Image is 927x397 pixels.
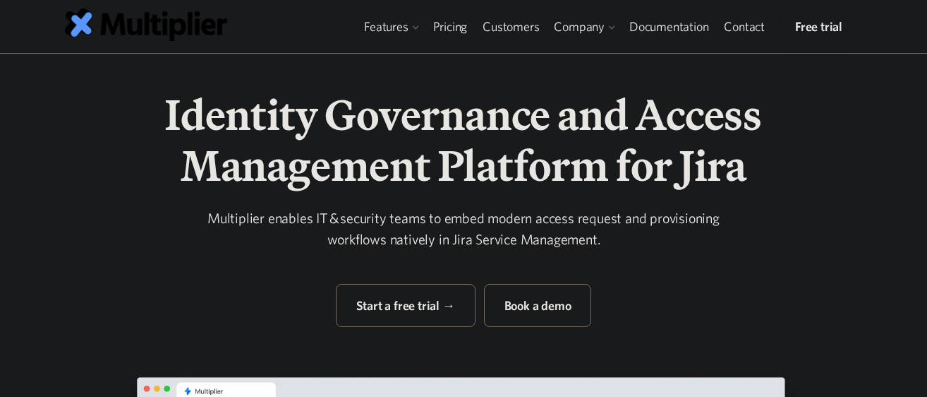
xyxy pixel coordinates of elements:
div: Book a demo [504,296,571,315]
a: Documentation [622,15,716,39]
a: Start a free trial → [336,284,475,327]
div: Features [364,18,408,35]
a: Customers [475,15,547,39]
h1: Identity Governance and Access Management Platform for Jira [102,89,825,191]
div: Multiplier enables IT & security teams to embed modern access request and provisioning workflows ... [193,208,734,250]
a: Pricing [425,15,475,39]
div: Start a free trial → [356,296,455,315]
a: Book a demo [484,284,592,327]
div: Features [357,15,425,39]
a: Contact [716,15,772,39]
div: Company [554,18,605,35]
div: Company [547,15,622,39]
a: Free trial [781,15,856,39]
